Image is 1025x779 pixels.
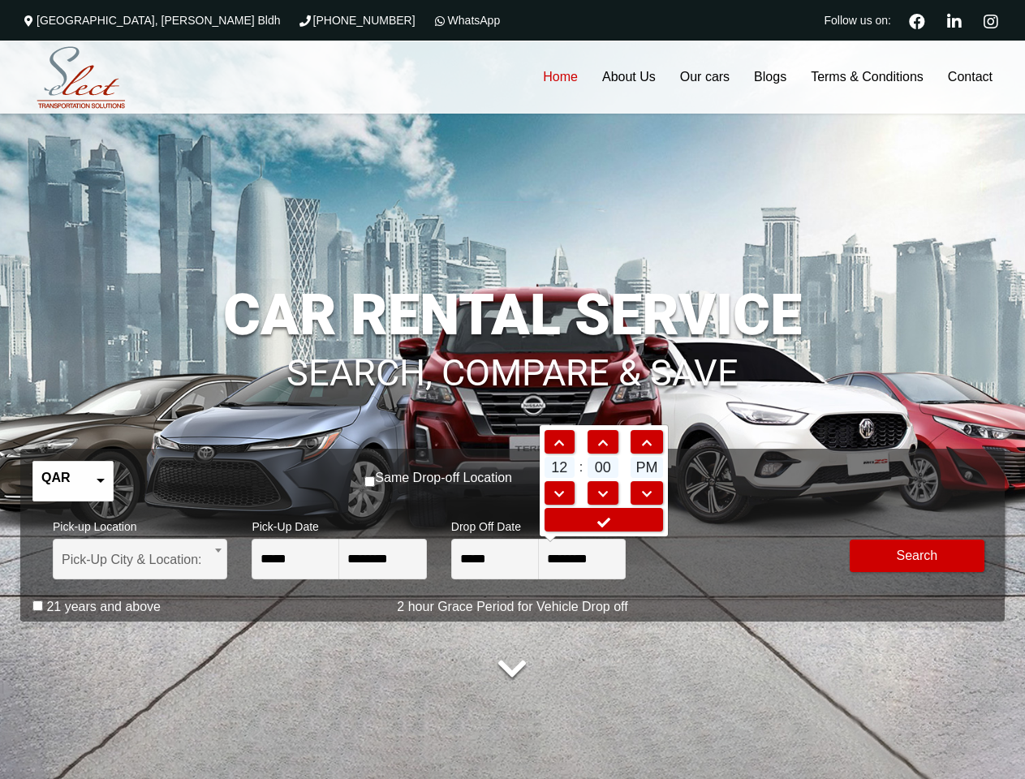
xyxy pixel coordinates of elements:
p: 2 hour Grace Period for Vehicle Drop off [20,597,1005,617]
span: Pick-Up City & Location: [62,540,218,580]
label: QAR [41,470,71,486]
a: Contact [936,41,1005,114]
button: Modify Search [850,540,984,572]
span: 12 [545,457,575,478]
label: Same Drop-off Location [375,470,512,486]
img: Select Rent a Car [24,43,138,113]
h1: SEARCH, COMPARE & SAVE [20,330,1005,392]
h1: CAR RENTAL SERVICE [20,286,1005,343]
td: : [576,455,586,480]
a: Facebook [902,11,932,29]
span: Pick-up Location [53,510,227,539]
a: About Us [590,41,668,114]
a: WhatsApp [432,14,501,27]
span: PM [631,457,662,478]
a: Home [531,41,590,114]
a: Blogs [742,41,799,114]
span: Pick-Up Date [252,510,426,539]
a: Instagram [976,11,1005,29]
a: [PHONE_NUMBER] [297,14,416,27]
a: Terms & Conditions [799,41,936,114]
label: 21 years and above [46,599,161,615]
a: Our cars [668,41,742,114]
span: Drop Off Date [451,510,626,539]
a: Linkedin [940,11,968,29]
span: Pick-Up City & Location: [53,539,227,579]
span: 00 [588,457,618,478]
